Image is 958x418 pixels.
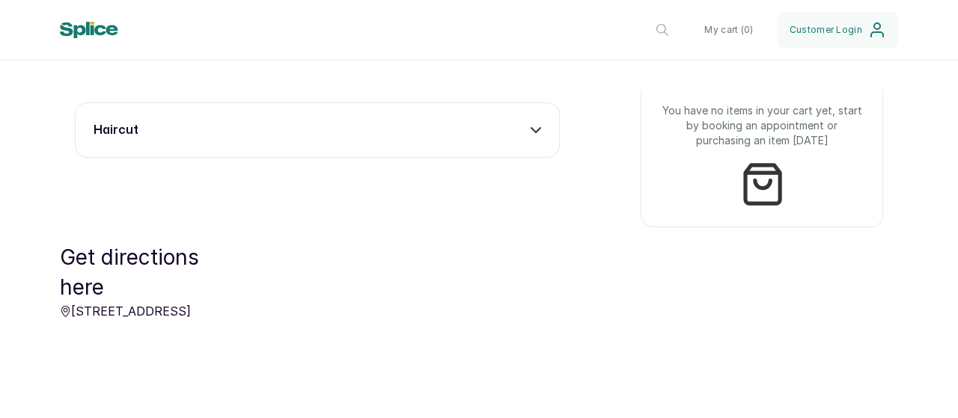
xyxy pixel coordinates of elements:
h3: haircut [94,121,138,139]
button: Customer Login [778,12,898,48]
p: Get directions here [60,242,226,302]
span: Customer Login [790,24,862,36]
p: You have no items in your cart yet, start by booking an appointment or purchasing an item [DATE] [659,103,864,148]
p: [STREET_ADDRESS] [60,302,226,320]
button: My cart (0) [692,12,765,48]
